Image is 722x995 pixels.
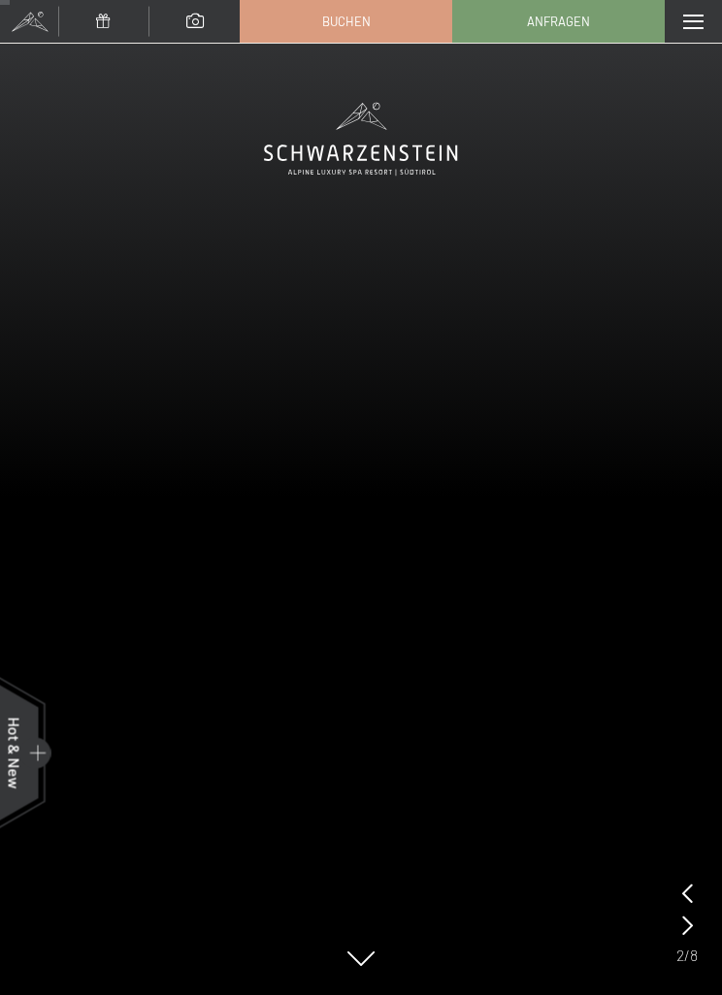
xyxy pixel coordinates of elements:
[453,1,664,42] a: Anfragen
[241,1,451,42] a: Buchen
[684,945,690,966] span: /
[6,717,24,788] span: Hot & New
[527,13,590,30] span: Anfragen
[322,13,371,30] span: Buchen
[690,945,698,966] span: 8
[676,945,684,966] span: 2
